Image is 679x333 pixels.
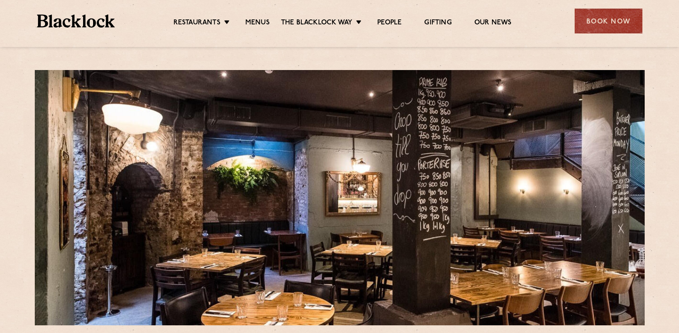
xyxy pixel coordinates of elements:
a: Gifting [424,19,451,28]
div: Book Now [575,9,642,33]
a: Menus [245,19,270,28]
a: Our News [474,19,512,28]
img: BL_Textured_Logo-footer-cropped.svg [37,14,115,28]
a: People [377,19,402,28]
a: Restaurants [173,19,220,28]
a: The Blacklock Way [281,19,352,28]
